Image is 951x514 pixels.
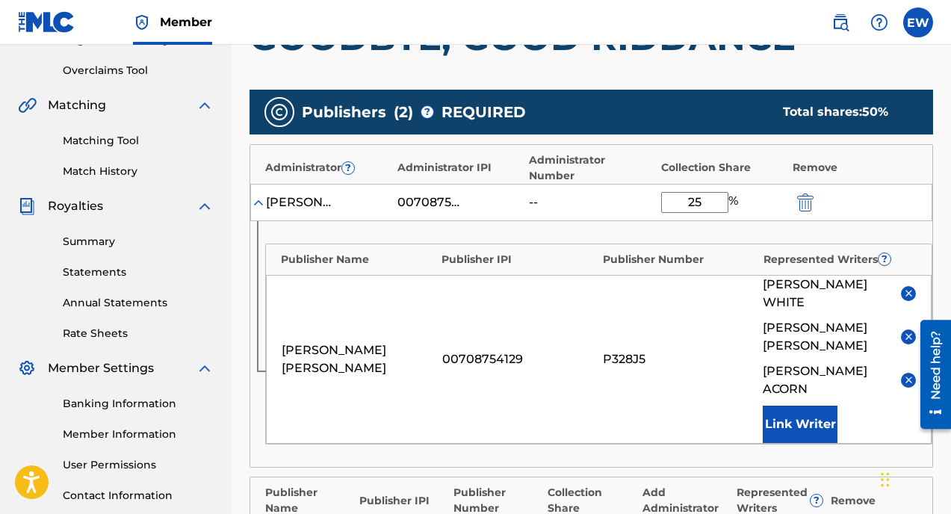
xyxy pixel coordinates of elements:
[763,276,890,312] span: [PERSON_NAME] WHITE
[421,106,433,118] span: ?
[394,101,413,123] span: ( 2 )
[793,160,917,176] div: Remove
[811,495,823,507] span: ?
[359,493,446,509] div: Publisher IPI
[603,252,756,267] div: Publisher Number
[797,193,814,211] img: 12a2ab48e56ec057fbd8.svg
[18,197,36,215] img: Royalties
[763,252,917,267] div: Represented Writers
[63,234,214,250] a: Summary
[862,105,888,119] span: 50 %
[265,160,390,176] div: Administrator
[831,493,917,509] div: Remove
[63,133,214,149] a: Matching Tool
[763,362,890,398] span: [PERSON_NAME] ACORN
[529,152,654,184] div: Administrator Number
[63,295,214,311] a: Annual Statements
[903,374,914,385] img: remove-from-list-button
[18,359,36,377] img: Member Settings
[48,197,103,215] span: Royalties
[281,252,434,267] div: Publisher Name
[251,195,266,210] img: expand-cell-toggle
[63,457,214,473] a: User Permissions
[825,7,855,37] a: Public Search
[397,160,522,176] div: Administrator IPI
[903,331,914,342] img: remove-from-list-button
[63,63,214,78] a: Overclaims Tool
[763,319,890,355] span: [PERSON_NAME] [PERSON_NAME]
[48,96,106,114] span: Matching
[63,396,214,412] a: Banking Information
[603,350,756,368] div: P328J5
[442,350,595,368] div: 00708754129
[879,253,890,265] span: ?
[442,252,595,267] div: Publisher IPI
[270,103,288,121] img: publishers
[442,101,526,123] span: REQUIRED
[282,341,435,377] div: [PERSON_NAME] [PERSON_NAME]
[342,162,354,174] span: ?
[63,427,214,442] a: Member Information
[728,192,742,213] span: %
[763,406,837,443] button: Link Writer
[881,457,890,502] div: Drag
[18,11,75,33] img: MLC Logo
[63,264,214,280] a: Statements
[661,160,786,176] div: Collection Share
[196,197,214,215] img: expand
[909,315,951,435] iframe: Resource Center
[783,103,903,121] div: Total shares:
[63,164,214,179] a: Match History
[903,288,914,299] img: remove-from-list-button
[18,96,37,114] img: Matching
[864,7,894,37] div: Help
[302,101,386,123] span: Publishers
[48,359,154,377] span: Member Settings
[903,7,933,37] div: User Menu
[876,442,951,514] iframe: Chat Widget
[196,96,214,114] img: expand
[133,13,151,31] img: Top Rightsholder
[160,13,212,31] span: Member
[196,359,214,377] img: expand
[870,13,888,31] img: help
[831,13,849,31] img: search
[63,326,214,341] a: Rate Sheets
[63,488,214,504] a: Contact Information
